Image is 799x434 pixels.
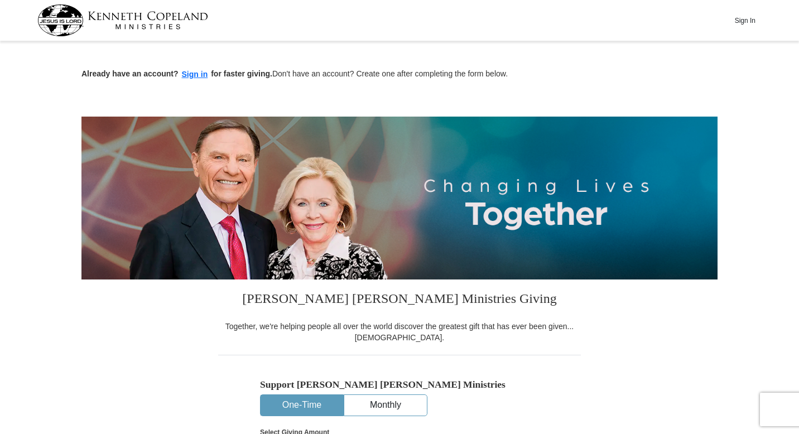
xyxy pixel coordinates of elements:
[261,395,343,416] button: One-Time
[344,395,427,416] button: Monthly
[81,69,272,78] strong: Already have an account? for faster giving.
[260,379,539,390] h5: Support [PERSON_NAME] [PERSON_NAME] Ministries
[37,4,208,36] img: kcm-header-logo.svg
[218,279,581,321] h3: [PERSON_NAME] [PERSON_NAME] Ministries Giving
[728,12,762,29] button: Sign In
[179,68,211,81] button: Sign in
[81,68,718,81] p: Don't have an account? Create one after completing the form below.
[218,321,581,343] div: Together, we're helping people all over the world discover the greatest gift that has ever been g...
